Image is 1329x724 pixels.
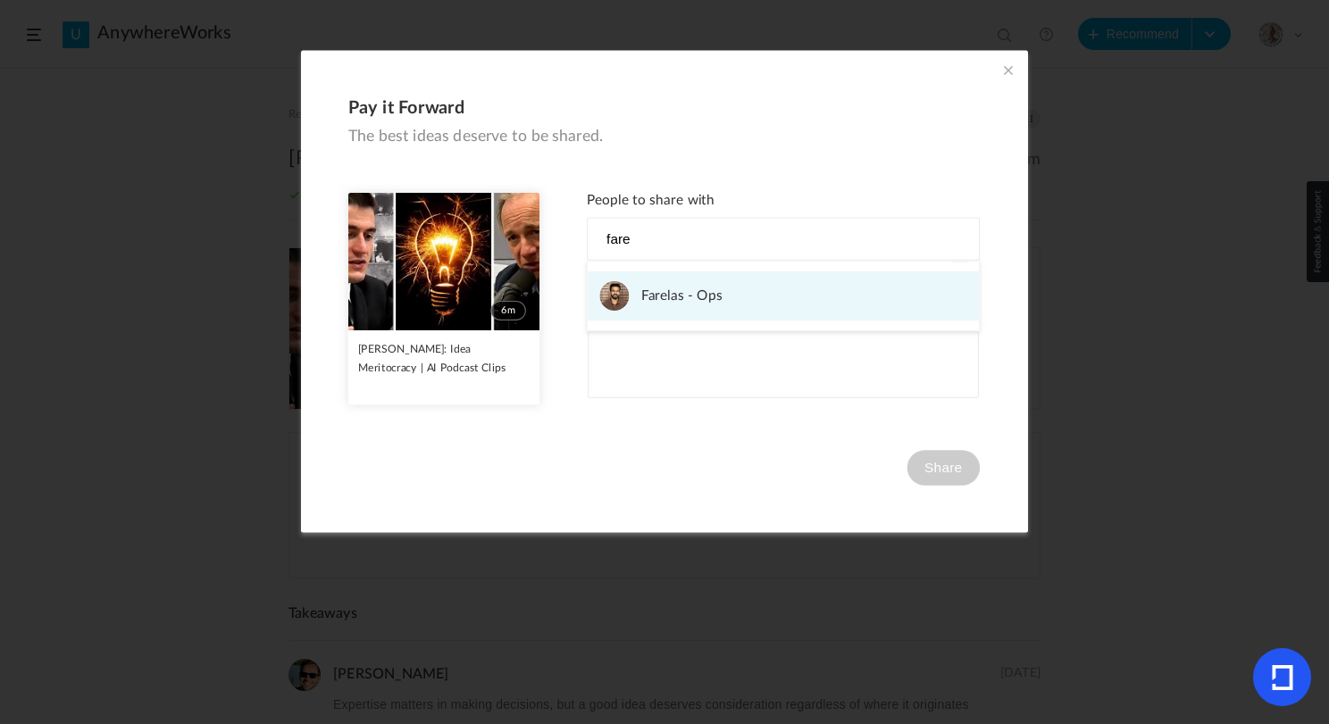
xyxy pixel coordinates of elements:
span: 6m [490,301,526,320]
h2: Pay it Forward [348,97,981,119]
input: Type to add people [599,228,785,251]
img: img-1288.jpg [599,281,629,311]
span: [PERSON_NAME]: Idea Meritocracy | AI Podcast Clips [358,344,506,373]
img: mqdefault.jpg [348,193,540,330]
p: The best ideas deserve to be shared. [348,127,981,146]
h3: People to share with [587,193,980,210]
span: Farelas - Ops [641,281,723,311]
